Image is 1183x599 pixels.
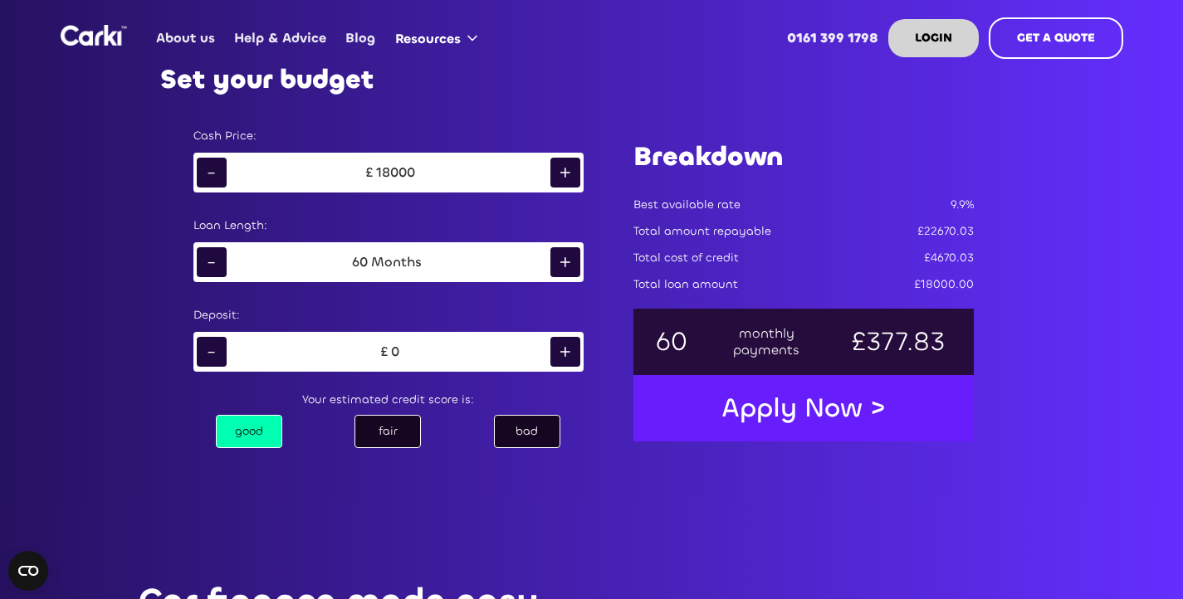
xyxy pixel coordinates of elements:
[368,254,425,270] div: Months
[731,325,801,358] div: monthly payments
[362,164,376,181] div: £
[336,6,385,71] a: Blog
[654,334,689,350] div: 60
[633,276,738,293] div: Total loan amount
[777,6,887,71] a: 0161 399 1798
[951,197,974,213] div: 9.9%
[193,217,584,234] div: Loan Length:
[193,128,584,144] div: Cash Price:
[197,247,227,277] div: -
[377,343,391,360] div: £
[177,388,600,412] div: Your estimated credit score is:
[147,6,225,71] a: About us
[633,139,974,175] h1: Breakdown
[633,250,739,266] div: Total cost of credit
[915,30,952,46] strong: LOGIN
[550,337,580,367] div: +
[924,250,974,266] div: £4670.03
[633,223,771,240] div: Total amount repayable
[391,343,399,360] div: 0
[1017,30,1095,46] strong: GET A QUOTE
[633,197,741,213] div: Best available rate
[787,29,878,46] strong: 0161 399 1798
[193,307,584,324] div: Deposit:
[197,337,227,367] div: -
[225,6,336,71] a: Help & Advice
[197,158,227,187] div: -
[376,164,415,181] div: 18000
[844,334,952,350] div: £377.83
[61,25,127,46] img: Logo
[917,223,974,240] div: £22670.03
[160,65,374,95] h2: Set your budget
[352,254,368,270] div: 60
[705,382,902,434] a: Apply Now >
[61,25,127,46] a: home
[395,30,461,48] div: Resources
[550,158,580,187] div: +
[914,276,974,293] div: £18000.00
[550,247,580,277] div: +
[989,17,1123,59] a: GET A QUOTE
[888,19,979,57] a: LOGIN
[8,551,48,591] button: Open CMP widget
[385,7,494,70] div: Resources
